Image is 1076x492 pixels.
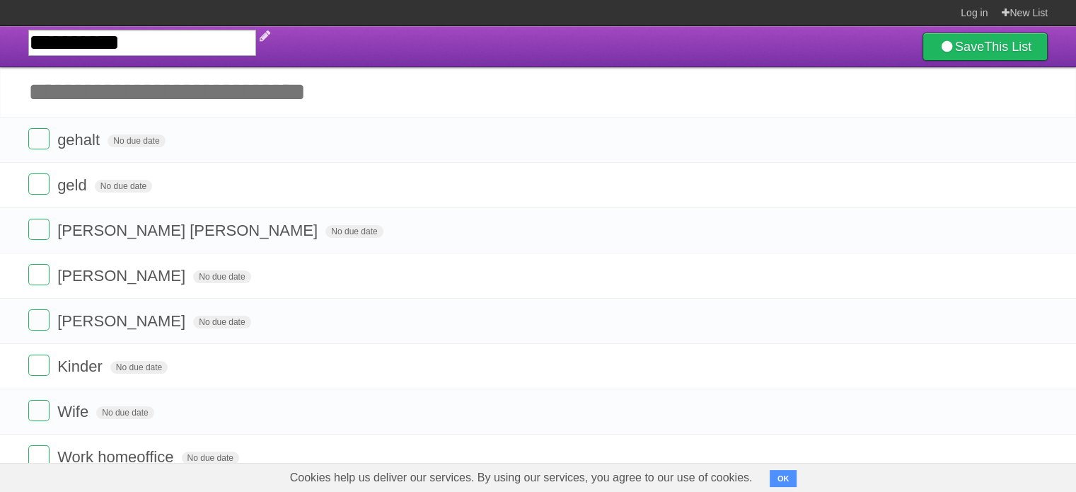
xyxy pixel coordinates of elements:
[108,135,165,147] span: No due date
[57,131,103,149] span: gehalt
[28,173,50,195] label: Done
[57,403,92,421] span: Wife
[96,406,154,419] span: No due date
[57,357,106,375] span: Kinder
[57,312,189,330] span: [PERSON_NAME]
[28,309,50,331] label: Done
[28,400,50,421] label: Done
[28,264,50,285] label: Done
[57,222,321,239] span: [PERSON_NAME] [PERSON_NAME]
[922,33,1048,61] a: SaveThis List
[276,464,767,492] span: Cookies help us deliver our services. By using our services, you agree to our use of cookies.
[193,316,250,328] span: No due date
[28,219,50,240] label: Done
[28,445,50,467] label: Done
[95,180,152,193] span: No due date
[57,176,91,194] span: geld
[770,470,797,487] button: OK
[28,128,50,149] label: Done
[110,361,168,374] span: No due date
[193,270,250,283] span: No due date
[28,355,50,376] label: Done
[57,267,189,285] span: [PERSON_NAME]
[57,448,177,466] span: Work homeoffice
[984,40,1031,54] b: This List
[182,452,239,464] span: No due date
[325,225,383,238] span: No due date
